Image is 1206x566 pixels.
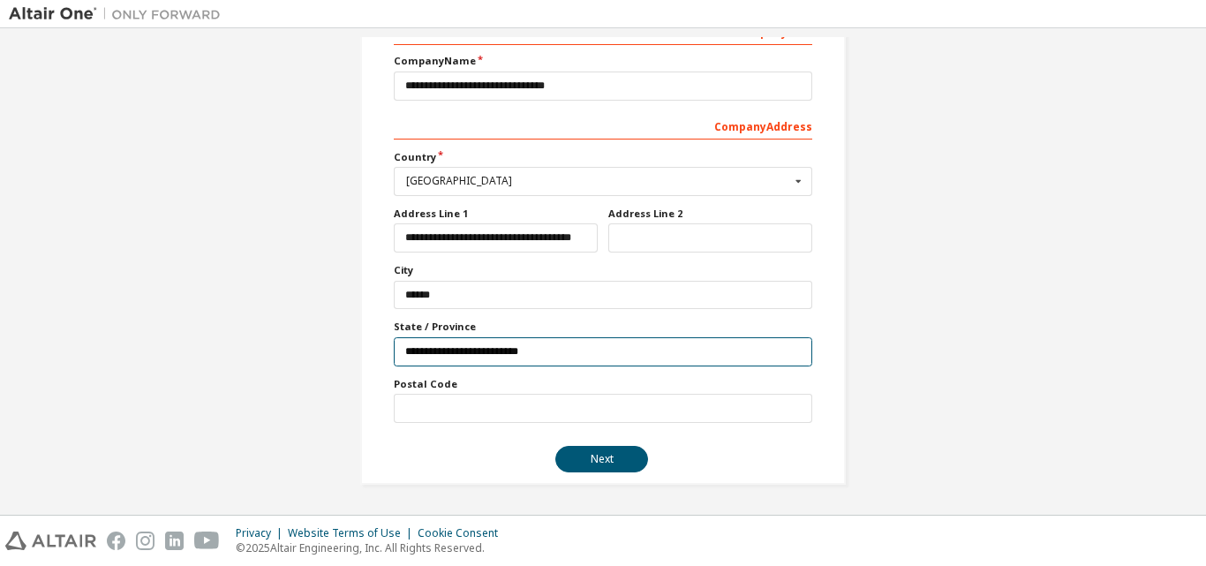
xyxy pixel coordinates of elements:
img: Altair One [9,5,230,23]
img: facebook.svg [107,532,125,550]
label: Company Name [394,54,812,68]
label: Address Line 1 [394,207,598,221]
div: Cookie Consent [418,526,509,540]
div: Website Terms of Use [288,526,418,540]
label: City [394,263,812,277]
img: altair_logo.svg [5,532,96,550]
div: Company Address [394,111,812,140]
img: instagram.svg [136,532,155,550]
div: [GEOGRAPHIC_DATA] [406,176,790,186]
img: linkedin.svg [165,532,184,550]
label: Country [394,150,812,164]
label: Address Line 2 [608,207,812,221]
label: State / Province [394,320,812,334]
p: © 2025 Altair Engineering, Inc. All Rights Reserved. [236,540,509,555]
img: youtube.svg [194,532,220,550]
div: Privacy [236,526,288,540]
label: Postal Code [394,377,812,391]
button: Next [555,446,648,472]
